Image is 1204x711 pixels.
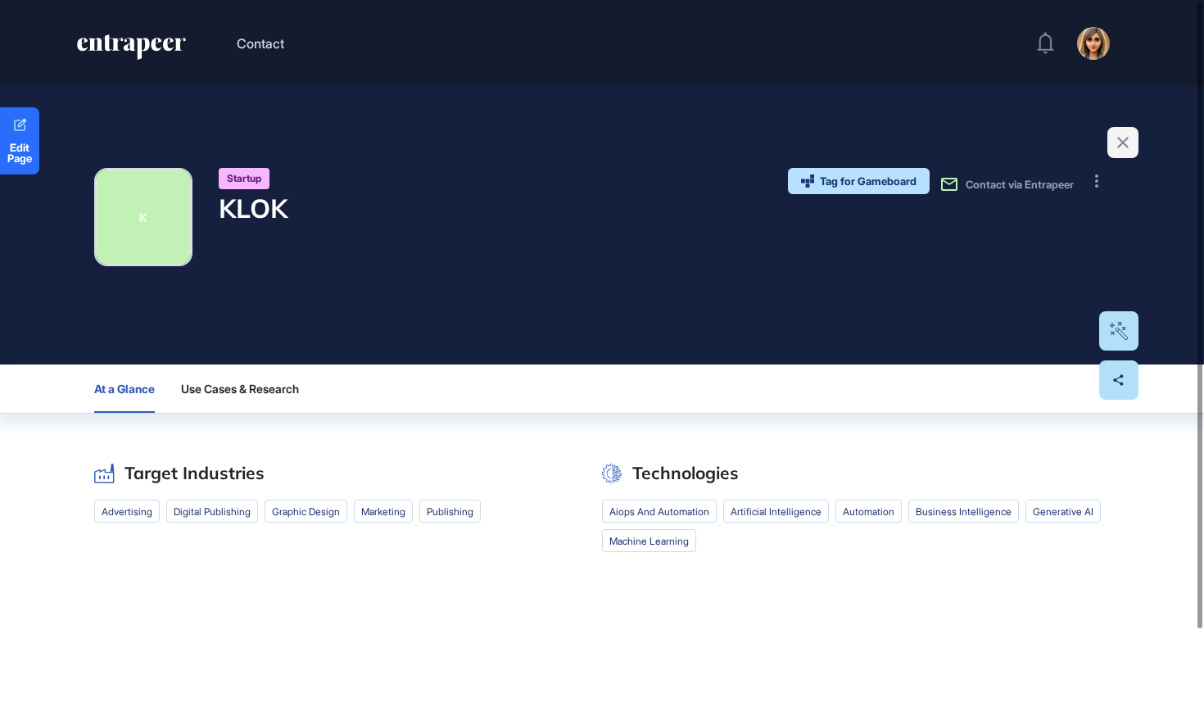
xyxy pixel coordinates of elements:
li: business intelligence [908,500,1019,523]
span: At a Glance [94,383,155,396]
li: advertising [94,500,160,523]
span: Use Cases & Research [181,383,299,396]
div: K [139,209,147,226]
a: entrapeer-logo [75,34,188,66]
li: Publishing [419,500,481,523]
li: automation [835,500,902,523]
li: Digital Publishing [166,500,258,523]
span: Contact via Entrapeer [966,178,1074,191]
div: Startup [219,168,269,189]
li: Graphic Design [265,500,347,523]
h4: KLOK [219,192,287,224]
li: marketing [354,500,413,523]
h2: Target Industries [124,463,265,483]
button: Use Cases & Research [181,365,312,413]
li: machine learning [602,529,696,552]
span: Tag for Gameboard [820,176,917,187]
h2: Technologies [632,463,739,483]
img: user-avatar [1077,27,1110,60]
button: At a Glance [94,365,155,413]
button: Contact [237,33,284,54]
li: aiops and automation [602,500,717,523]
li: artificial intelligence [723,500,829,523]
button: Contact via Entrapeer [939,174,1074,194]
li: Generative AI [1025,500,1101,523]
